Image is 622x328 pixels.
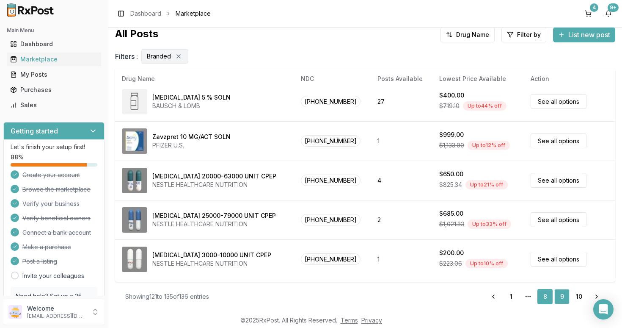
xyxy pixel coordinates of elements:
div: Dashboard [10,40,98,48]
span: Filter by [517,31,541,39]
a: Dashboard [7,36,101,52]
th: Drug Name [115,69,294,89]
a: Privacy [361,317,382,324]
a: Dashboard [130,9,161,18]
span: $1,133.00 [439,141,464,150]
span: Connect a bank account [22,228,91,237]
img: Zenpep 25000-79000 UNIT CPEP [122,207,147,233]
a: See all options [531,173,586,188]
div: Up to 21 % off [465,180,508,189]
span: List new post [568,30,610,40]
th: Action [524,69,615,89]
button: Sales [3,98,105,112]
button: List new post [553,27,615,42]
p: [EMAIL_ADDRESS][DOMAIN_NAME] [27,313,86,320]
nav: pagination [485,289,605,304]
span: $223.06 [439,259,462,268]
div: [MEDICAL_DATA] 20000-63000 UNIT CPEP [152,172,276,181]
td: 1 [371,121,432,161]
button: Filter by [501,27,546,42]
div: Sales [10,101,98,109]
span: [PHONE_NUMBER] [301,175,361,186]
a: List new post [553,31,615,40]
button: Dashboard [3,37,105,51]
span: Create your account [22,171,80,179]
img: Zenpep 3000-10000 UNIT CPEP [122,247,147,272]
button: 4 [581,7,595,20]
td: 2 [371,200,432,239]
div: $200.00 [439,249,464,257]
div: Marketplace [10,55,98,64]
div: [MEDICAL_DATA] 5 % SOLN [152,93,231,102]
div: 9+ [608,3,619,12]
h2: Main Menu [7,27,101,34]
span: [PHONE_NUMBER] [301,214,361,225]
span: $719.10 [439,102,460,110]
button: Purchases [3,83,105,97]
a: See all options [531,133,586,148]
button: Remove Branded filter [174,52,183,61]
td: 162 [371,279,432,318]
td: 27 [371,82,432,121]
a: Invite your colleagues [22,272,84,280]
div: 4 [590,3,598,12]
img: RxPost Logo [3,3,58,17]
a: 9 [554,289,570,304]
img: Xiidra 5 % SOLN [122,89,147,114]
a: Sales [7,97,101,113]
button: My Posts [3,68,105,81]
p: Let's finish your setup first! [11,143,97,151]
th: NDC [294,69,371,89]
a: Terms [341,317,358,324]
span: 88 % [11,153,24,161]
a: Go to previous page [485,289,502,304]
a: Marketplace [7,52,101,67]
div: Open Intercom Messenger [593,299,614,320]
div: Up to 12 % off [468,141,510,150]
span: Browse the marketplace [22,185,91,194]
button: Drug Name [440,27,495,42]
span: [PHONE_NUMBER] [301,253,361,265]
img: Zenpep 20000-63000 UNIT CPEP [122,168,147,193]
p: Welcome [27,304,86,313]
div: Zavzpret 10 MG/ACT SOLN [152,133,231,141]
nav: breadcrumb [130,9,211,18]
img: User avatar [8,305,22,319]
span: Branded [147,52,171,61]
a: See all options [531,252,586,267]
div: $999.00 [439,131,464,139]
span: Verify your business [22,200,80,208]
span: Post a listing [22,257,57,266]
th: Posts Available [371,69,432,89]
div: NESTLE HEALTHCARE NUTRITION [152,220,276,228]
img: Zavzpret 10 MG/ACT SOLN [122,128,147,154]
div: Up to 44 % off [463,101,506,111]
a: Purchases [7,82,101,97]
a: Go to next page [588,289,605,304]
div: NESTLE HEALTHCARE NUTRITION [152,181,276,189]
div: Up to 33 % off [468,220,511,229]
span: Make a purchase [22,243,71,251]
span: Filters : [115,51,138,61]
span: Marketplace [176,9,211,18]
td: 1 [371,239,432,279]
a: 10 [571,289,586,304]
th: Lowest Price Available [432,69,524,89]
div: Up to 10 % off [465,259,508,268]
div: [MEDICAL_DATA] 3000-10000 UNIT CPEP [152,251,271,259]
span: $1,021.33 [439,220,464,228]
a: 1 [504,289,519,304]
span: Verify beneficial owners [22,214,91,222]
div: PFIZER U.S. [152,141,231,150]
button: Marketplace [3,53,105,66]
div: $685.00 [439,209,463,218]
div: Purchases [10,86,98,94]
h3: Getting started [11,126,58,136]
div: $650.00 [439,170,463,178]
span: [PHONE_NUMBER] [301,135,361,147]
a: See all options [531,212,586,227]
span: Drug Name [456,31,489,39]
div: [MEDICAL_DATA] 25000-79000 UNIT CPEP [152,211,276,220]
p: Need help? Set up a 25 minute call with our team to set up. [16,292,92,317]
